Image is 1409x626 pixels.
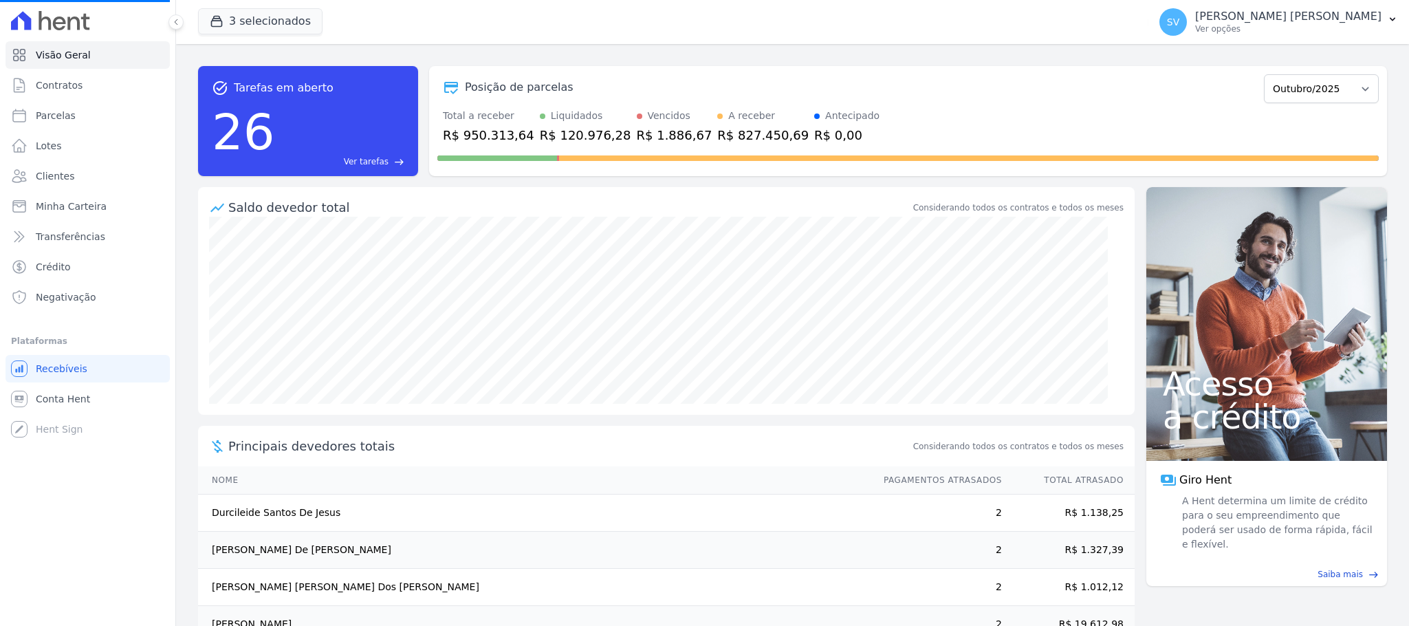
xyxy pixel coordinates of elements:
[728,109,775,123] div: A receber
[36,362,87,376] span: Recebíveis
[6,132,170,160] a: Lotes
[344,155,389,168] span: Ver tarefas
[1003,495,1135,532] td: R$ 1.138,25
[540,126,631,144] div: R$ 120.976,28
[11,333,164,349] div: Plataformas
[1195,23,1381,34] p: Ver opções
[1179,494,1373,552] span: A Hent determina um limite de crédito para o seu empreendimento que poderá ser usado de forma ráp...
[1167,17,1179,27] span: SV
[198,8,323,34] button: 3 selecionados
[228,437,910,455] span: Principais devedores totais
[228,198,910,217] div: Saldo devedor total
[198,495,871,532] td: Durcileide Santos De Jesus
[36,109,76,122] span: Parcelas
[6,355,170,382] a: Recebíveis
[6,253,170,281] a: Crédito
[1003,466,1135,495] th: Total Atrasado
[6,41,170,69] a: Visão Geral
[212,80,228,96] span: task_alt
[871,495,1003,532] td: 2
[6,162,170,190] a: Clientes
[36,139,62,153] span: Lotes
[212,96,275,168] div: 26
[394,157,404,167] span: east
[6,193,170,220] a: Minha Carteira
[36,230,105,244] span: Transferências
[1148,3,1409,41] button: SV [PERSON_NAME] [PERSON_NAME] Ver opções
[1195,10,1381,23] p: [PERSON_NAME] [PERSON_NAME]
[281,155,404,168] a: Ver tarefas east
[551,109,603,123] div: Liquidados
[36,169,74,183] span: Clientes
[198,466,871,495] th: Nome
[6,283,170,311] a: Negativação
[6,385,170,413] a: Conta Hent
[36,48,91,62] span: Visão Geral
[36,290,96,304] span: Negativação
[825,109,880,123] div: Antecipado
[198,532,871,569] td: [PERSON_NAME] De [PERSON_NAME]
[6,223,170,250] a: Transferências
[234,80,334,96] span: Tarefas em aberto
[1368,570,1379,580] span: east
[6,72,170,99] a: Contratos
[913,202,1124,214] div: Considerando todos os contratos e todos os meses
[1179,472,1232,488] span: Giro Hent
[637,126,712,144] div: R$ 1.886,67
[913,440,1124,453] span: Considerando todos os contratos e todos os meses
[717,126,809,144] div: R$ 827.450,69
[1318,568,1363,581] span: Saiba mais
[871,569,1003,606] td: 2
[1163,367,1370,400] span: Acesso
[814,126,880,144] div: R$ 0,00
[1155,568,1379,581] a: Saiba mais east
[648,109,690,123] div: Vencidos
[443,109,534,123] div: Total a receber
[36,199,107,213] span: Minha Carteira
[1003,532,1135,569] td: R$ 1.327,39
[871,532,1003,569] td: 2
[6,102,170,129] a: Parcelas
[443,126,534,144] div: R$ 950.313,64
[36,260,71,274] span: Crédito
[465,79,574,96] div: Posição de parcelas
[1163,400,1370,433] span: a crédito
[36,78,83,92] span: Contratos
[871,466,1003,495] th: Pagamentos Atrasados
[36,392,90,406] span: Conta Hent
[1003,569,1135,606] td: R$ 1.012,12
[198,569,871,606] td: [PERSON_NAME] [PERSON_NAME] Dos [PERSON_NAME]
